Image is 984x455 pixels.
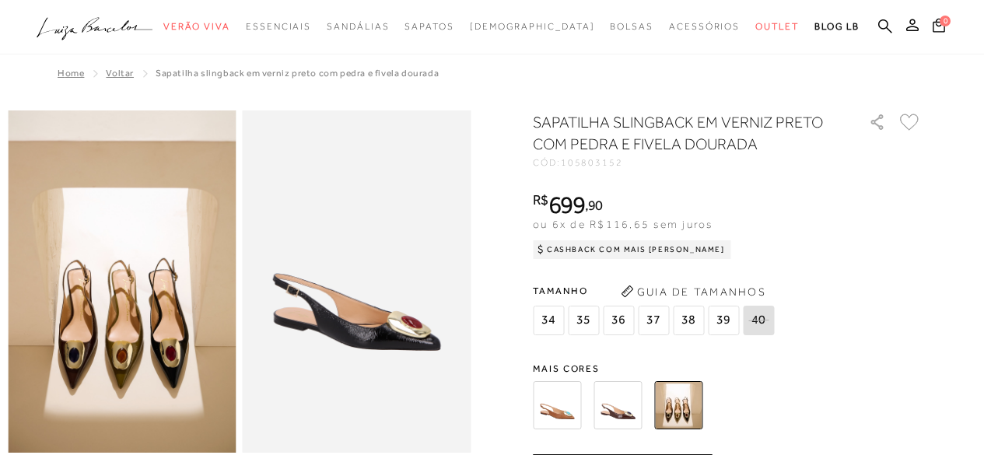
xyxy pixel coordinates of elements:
a: noSubCategoriesText [163,12,230,41]
span: Sandálias [327,21,389,32]
span: SAPATILHA SLINGBACK EM VERNIZ PRETO COM PEDRA E FIVELA DOURADA [156,68,439,79]
button: Guia de Tamanhos [615,279,771,304]
img: image [243,110,471,453]
span: 105803152 [561,157,623,168]
span: 40 [743,306,774,335]
a: noSubCategoriesText [669,12,740,41]
a: Voltar [106,68,134,79]
h1: SAPATILHA SLINGBACK EM VERNIZ PRETO COM PEDRA E FIVELA DOURADA [533,111,825,155]
span: Sapatos [404,21,453,32]
i: , [585,198,603,212]
span: Outlet [755,21,799,32]
button: 0 [928,17,950,38]
a: noSubCategoriesText [755,12,799,41]
i: R$ [533,193,548,207]
span: Mais cores [533,364,922,373]
a: Home [58,68,84,79]
span: 38 [673,306,704,335]
span: 699 [548,191,585,219]
span: Acessórios [669,21,740,32]
a: noSubCategoriesText [610,12,653,41]
span: 90 [588,197,603,213]
a: noSubCategoriesText [404,12,453,41]
div: CÓD: [533,158,844,167]
span: 0 [940,16,951,26]
span: 37 [638,306,669,335]
a: noSubCategoriesText [470,12,595,41]
img: SAPATILHA SLINGBACK EM VERNIZ PRETO COM PEDRA E FIVELA DOURADA [654,381,702,429]
span: 39 [708,306,739,335]
span: Bolsas [610,21,653,32]
a: BLOG LB [814,12,860,41]
span: 34 [533,306,564,335]
span: 35 [568,306,599,335]
span: ou 6x de R$116,65 sem juros [533,218,713,230]
a: noSubCategoriesText [246,12,311,41]
span: Tamanho [533,279,778,303]
span: Verão Viva [163,21,230,32]
a: noSubCategoriesText [327,12,389,41]
span: Essenciais [246,21,311,32]
div: Cashback com Mais [PERSON_NAME] [533,240,731,259]
img: image [8,110,236,453]
img: SAPATILHA SLINGBACK EM COURO CARAMELO COM PEDRA E FIVELA DOURADA [533,381,581,429]
span: 36 [603,306,634,335]
img: SAPATILHA SLINGBACK EM VERNIZ CAFÉ COM PEDRA E FIVELA DOURADA [594,381,642,429]
span: BLOG LB [814,21,860,32]
span: [DEMOGRAPHIC_DATA] [470,21,595,32]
